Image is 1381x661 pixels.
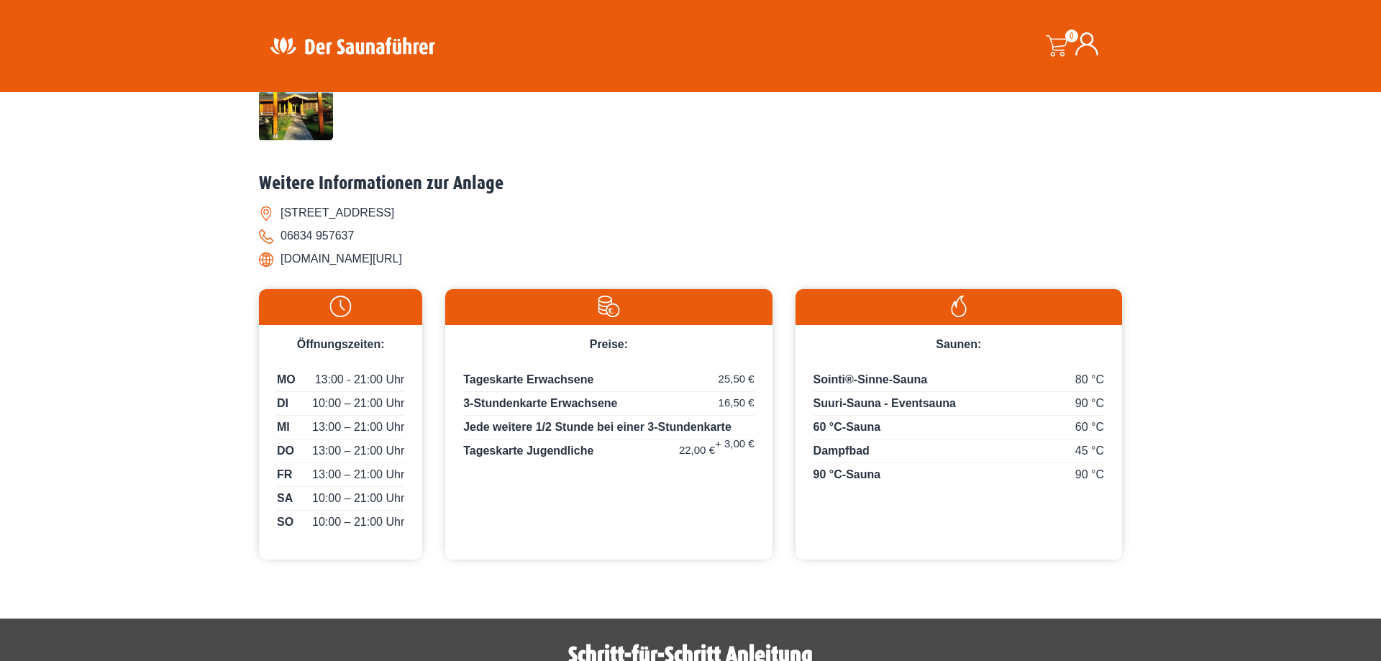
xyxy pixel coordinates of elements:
li: [STREET_ADDRESS] [259,201,1122,224]
span: 25,50 € [719,371,755,388]
h2: Weitere Informationen zur Anlage [259,173,1122,195]
span: 13:00 – 21:00 Uhr [312,442,404,460]
span: SA [277,490,293,507]
span: SO [277,514,293,531]
span: 13:00 – 21:00 Uhr [312,419,404,436]
span: MO [277,371,296,388]
img: Flamme-weiss.svg [803,296,1115,317]
span: Dampfbad [813,445,870,457]
span: 90 °C [1075,466,1104,483]
span: DI [277,395,288,412]
span: 60 °C [1075,419,1104,436]
span: 80 °C [1075,371,1104,388]
span: DO [277,442,294,460]
span: Saunen: [936,338,981,350]
span: Öffnungszeiten: [297,338,385,350]
p: Jede weitere 1/2 Stunde bei einer 3-Stundenkarte [463,419,754,439]
span: Suuri-Sauna - Eventsauna [813,397,956,409]
span: 60 °C-Sauna [813,421,881,433]
li: 06834 957637 [259,224,1122,247]
span: Sointi®-Sinne-Sauna [813,373,927,386]
p: 3-Stundenkarte Erwachsene [463,395,754,416]
span: 0 [1065,29,1078,42]
span: Preise: [590,338,628,350]
span: 22,00 € [679,442,715,459]
img: Preise-weiss.svg [452,296,765,317]
span: 45 °C [1075,442,1104,460]
span: + 3,00 € [715,436,755,452]
span: 90 °C-Sauna [813,468,881,480]
span: MI [277,419,290,436]
span: 10:00 – 21:00 Uhr [312,395,404,412]
li: [DOMAIN_NAME][URL] [259,247,1122,270]
span: 10:00 – 21:00 Uhr [312,514,404,531]
span: 13:00 – 21:00 Uhr [312,466,404,483]
p: Tageskarte Erwachsene [463,371,754,392]
span: FR [277,466,292,483]
p: Tageskarte Jugendliche [463,442,754,460]
img: Uhr-weiss.svg [266,296,415,317]
span: 90 °C [1075,395,1104,412]
span: 13:00 - 21:00 Uhr [315,371,405,388]
span: 16,50 € [719,395,755,411]
span: 10:00 – 21:00 Uhr [312,490,404,507]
